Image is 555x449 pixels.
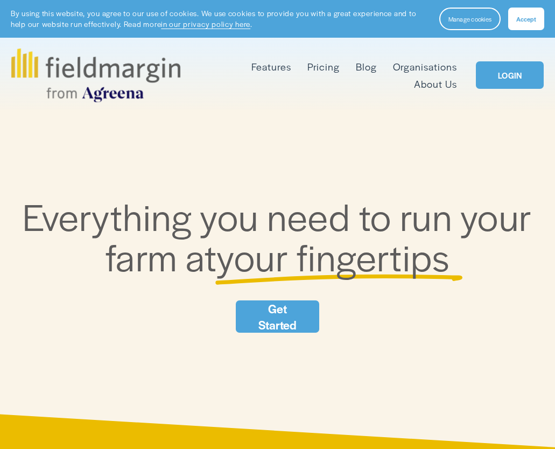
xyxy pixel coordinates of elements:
[516,15,536,23] span: Accept
[251,58,291,75] a: folder dropdown
[161,19,250,29] a: in our privacy policy here
[439,8,501,30] button: Manage cookies
[356,58,377,75] a: Blog
[11,48,180,102] img: fieldmargin.com
[414,75,457,92] a: About Us
[393,58,458,75] a: Organisations
[216,230,449,282] span: your fingertips
[448,15,491,23] span: Manage cookies
[508,8,544,30] button: Accept
[236,300,320,333] a: Get Started
[307,58,340,75] a: Pricing
[251,59,291,74] span: Features
[23,190,540,282] span: Everything you need to run your farm at
[476,61,544,89] a: LOGIN
[11,8,428,30] p: By using this website, you agree to our use of cookies. We use cookies to provide you with a grea...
